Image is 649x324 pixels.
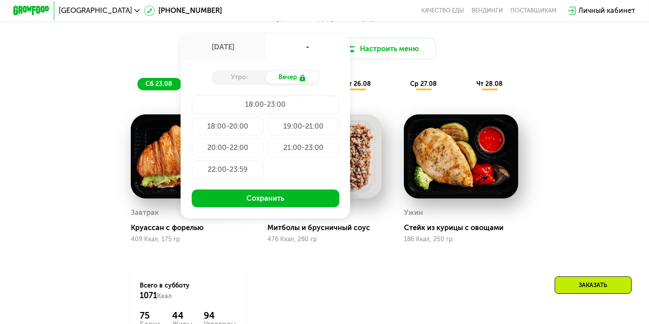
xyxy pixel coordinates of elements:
[144,5,222,16] a: [PHONE_NUMBER]
[555,276,632,294] div: Заказать
[192,161,264,179] div: 22:00-23:59
[181,34,265,60] div: [DATE]
[345,80,371,88] span: вт 26.08
[579,5,636,16] div: Личный кабинет
[266,71,320,84] div: Вечер
[192,139,264,157] div: 20:00-22:00
[140,291,157,300] span: 1071
[59,7,132,14] span: [GEOGRAPHIC_DATA]
[140,310,160,321] div: 75
[404,223,525,232] div: Стейк из курицы с овощами
[131,236,245,243] div: 409 Ккал, 175 гр
[157,292,172,300] span: Ккал
[267,117,339,136] div: 19:00-21:00
[131,206,159,219] div: Завтрак
[192,190,339,208] button: Сохранить
[140,281,236,301] div: Всего в субботу
[510,7,556,14] div: поставщикам
[145,80,172,88] span: сб 23.08
[472,7,503,14] a: Вендинги
[404,206,423,219] div: Ужин
[172,310,192,321] div: 44
[204,310,236,321] div: 94
[267,236,382,243] div: 476 Ккал, 280 гр
[404,236,518,243] div: 186 Ккал, 250 гр
[192,117,264,136] div: 18:00-20:00
[266,34,350,60] div: -
[192,96,339,114] div: 18:00-23:00
[410,80,437,88] span: ср 27.08
[422,7,464,14] a: Качество еды
[267,139,339,157] div: 21:00-23:00
[211,71,266,84] div: Утро
[476,80,503,88] span: чт 28.08
[131,223,252,232] div: Круассан с форелью
[267,223,389,232] div: Митболы и брусничный соус
[328,38,436,60] button: Настроить меню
